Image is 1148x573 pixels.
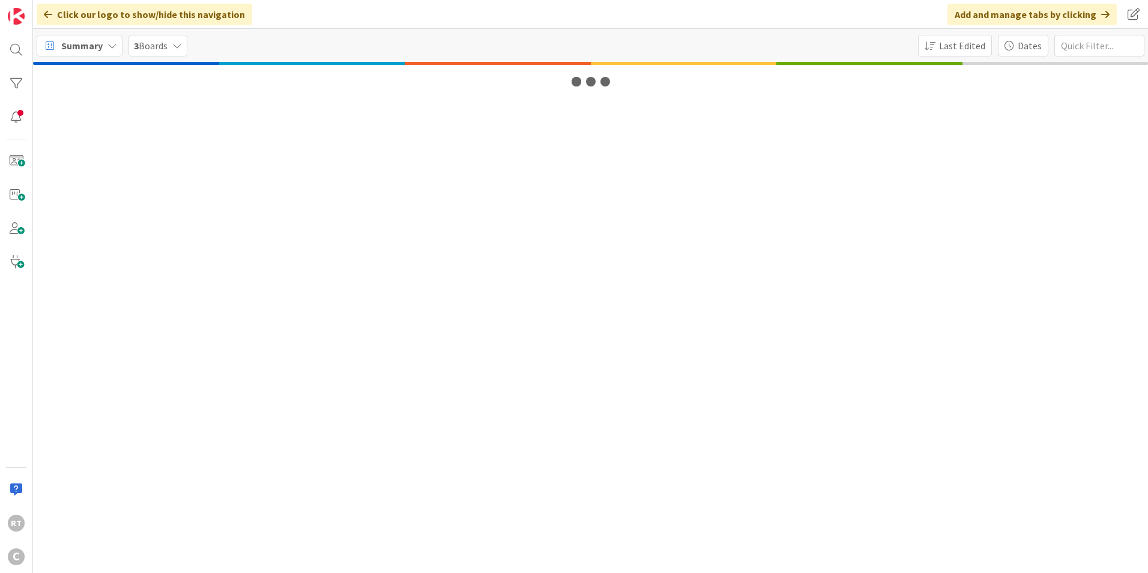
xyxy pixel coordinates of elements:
[37,4,252,25] div: Click our logo to show/hide this navigation
[939,38,985,53] span: Last Edited
[8,548,25,565] div: C
[8,515,25,532] div: RT
[947,4,1117,25] div: Add and manage tabs by clicking
[134,40,139,52] b: 3
[61,38,103,53] span: Summary
[1018,38,1042,53] span: Dates
[134,38,168,53] span: Boards
[1054,35,1144,56] input: Quick Filter...
[918,35,992,56] button: Last Edited
[998,35,1048,56] button: Dates
[8,8,25,25] img: Visit kanbanzone.com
